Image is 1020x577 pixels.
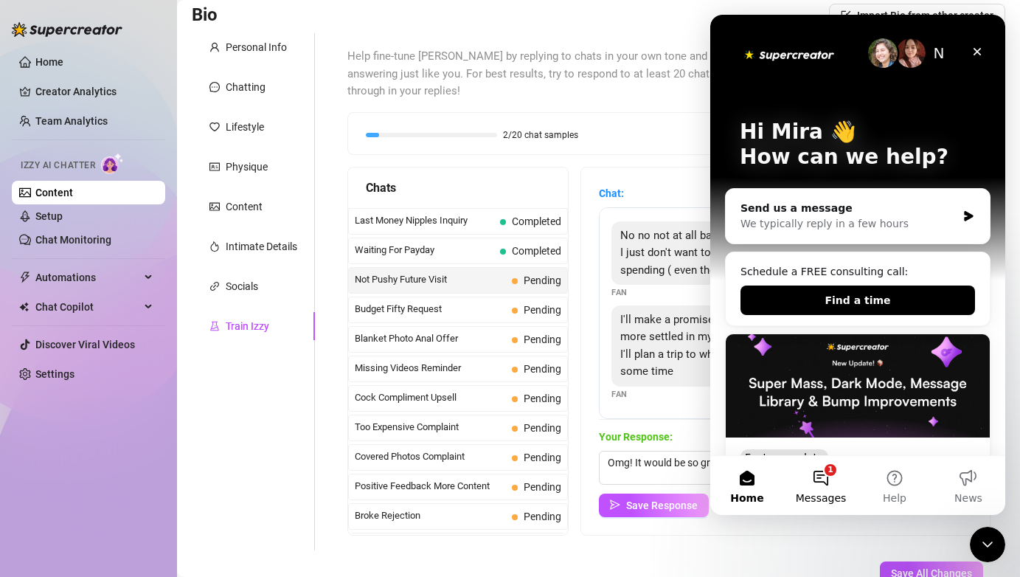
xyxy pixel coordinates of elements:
button: Import Bio from other creator [829,4,1005,27]
span: Blanket Photo Anal Offer [355,331,506,346]
img: AI Chatter [101,153,124,174]
span: Covered Photos Complaint [355,449,506,464]
span: Budget Fifty Request [355,302,506,317]
div: Train Izzy [226,318,269,334]
img: logo-BBDzfeDw.svg [12,22,122,37]
span: user [209,42,220,52]
span: Pending [524,274,561,286]
span: News [244,478,272,488]
span: Pending [524,334,561,345]
span: Chat Copilot [35,295,140,319]
span: Fan [611,286,628,299]
span: Last Money Nipples Inquiry [355,213,494,228]
span: Pending [524,481,561,493]
span: Home [20,478,53,488]
span: Automations [35,266,140,289]
div: Chatting [226,79,266,95]
span: Cock Compliment Upsell [355,390,506,405]
a: Chat Monitoring [35,234,111,246]
div: Feature update [30,435,118,451]
div: Physique [226,159,268,175]
span: Positive Feedback More Content [355,479,506,494]
span: Fan [611,388,628,401]
a: Home [35,56,63,68]
a: Discover Viral Videos [35,339,135,350]
strong: Your Response: [599,431,673,443]
span: Pending [524,363,561,375]
button: News [221,441,295,500]
span: I'll make a promise to you now, once I get more settled in my job, and get my own place, I'll pla... [620,313,845,379]
span: Import Bio from other creator [857,10,993,21]
div: Lifestyle [226,119,264,135]
span: 2/20 chat samples [503,131,578,139]
strong: Chat: [599,187,624,199]
a: Team Analytics [35,115,108,127]
span: Chats [366,179,396,197]
img: Chat Copilot [19,302,29,312]
span: Pending [524,304,561,316]
span: Broke Rejection [355,508,506,523]
div: Close [254,24,280,50]
a: Setup [35,210,63,222]
button: Save Response [599,494,709,517]
span: Izzy AI Chatter [21,159,95,173]
span: Waiting For Payday [355,243,494,258]
span: import [841,10,851,21]
span: fire [209,241,220,252]
a: Content [35,187,73,198]
span: Not Pushy Future Visit [355,272,506,287]
span: Messages [86,478,136,488]
a: Settings [35,368,74,380]
span: Completed [512,215,561,227]
button: Help [148,441,221,500]
a: Creator Analytics [35,80,153,103]
textarea: Omg! It would be so great! [599,451,972,485]
div: Socials [226,278,258,294]
h3: Bio [192,4,218,27]
div: Intimate Details [226,238,297,255]
span: Too Expensive Complaint [355,420,506,435]
div: Personal Info [226,39,287,55]
iframe: Intercom live chat [710,15,1005,515]
img: Super Mass, Dark Mode, Message Library & Bump Improvements [15,319,280,423]
span: send [610,500,620,510]
button: Messages [74,441,148,500]
span: picture [209,201,220,212]
span: Help fine-tune [PERSON_NAME] by replying to chats in your own tone and style. She’ll learn from y... [347,48,990,100]
span: Completed [512,245,561,257]
div: Content [226,198,263,215]
span: No no not at all babee, you aren't being pushy, I just don't want to go too overboard on my spend... [620,229,844,277]
div: Super Mass, Dark Mode, Message Library & Bump ImprovementsFeature update [15,319,280,522]
span: Pending [524,422,561,434]
iframe: Intercom live chat [970,527,1005,562]
span: experiment [209,321,220,331]
span: Pending [524,393,561,404]
span: Pending [524,452,561,463]
span: Pending [524,511,561,522]
span: Missing Videos Reminder [355,361,506,376]
span: message [209,82,220,92]
span: heart [209,122,220,132]
span: idcard [209,162,220,172]
span: link [209,281,220,291]
span: Save Response [626,500,698,511]
span: thunderbolt [19,272,31,283]
span: Help [173,478,196,488]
